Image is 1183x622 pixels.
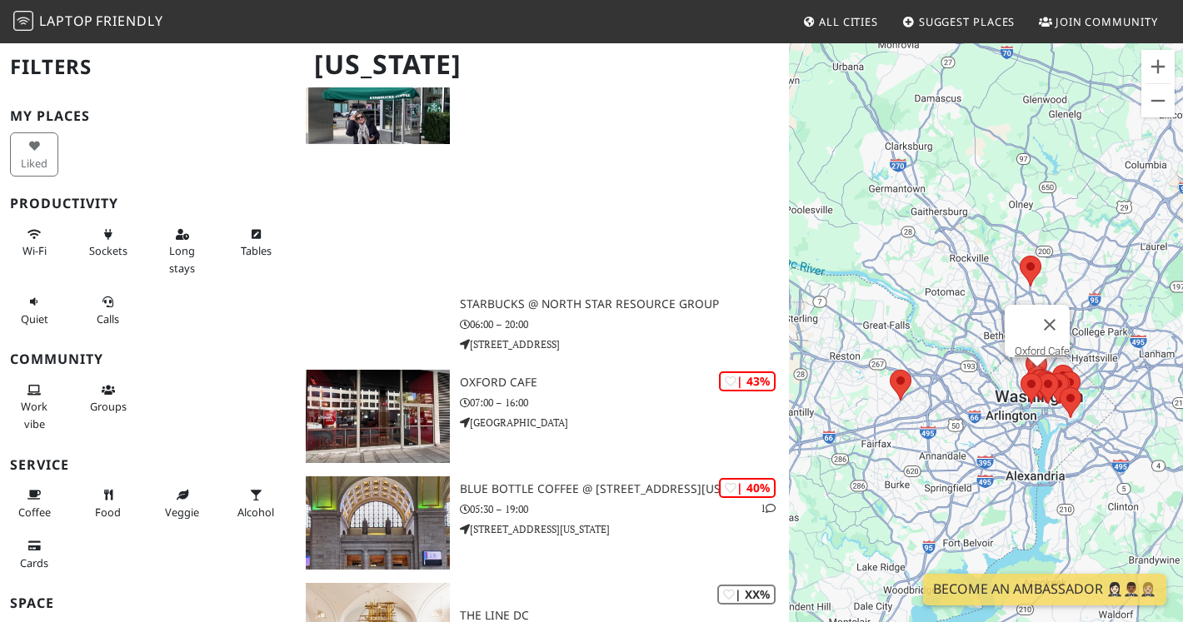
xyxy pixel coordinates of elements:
div: | 43% [719,371,776,391]
span: Coffee [18,505,51,520]
div: | XX% [717,585,776,604]
h3: Productivity [10,196,286,211]
img: LaptopFriendly [13,11,33,31]
a: Blue Bottle Coffee @ 50 Massachusetts Ave | 40% 1 Blue Bottle Coffee @ [STREET_ADDRESS][US_STATE]... [296,476,789,570]
h3: Oxford Cafe [460,376,788,390]
span: Alcohol [237,505,274,520]
button: Food [84,481,132,525]
span: Work-friendly tables [241,243,272,258]
span: Laptop [39,12,93,30]
p: [STREET_ADDRESS] [460,336,788,352]
button: Quiet [10,288,58,332]
h1: [US_STATE] [301,42,786,87]
div: | 40% [719,478,776,497]
a: All Cities [796,7,885,37]
button: Zoom out [1141,84,1175,117]
h3: My Places [10,108,286,124]
span: Food [95,505,121,520]
p: 06:00 – 20:00 [460,316,788,332]
span: Join Community [1056,14,1158,29]
p: 05:30 – 19:00 [460,501,788,517]
a: LaptopFriendly LaptopFriendly [13,7,163,37]
h3: Space [10,595,286,611]
button: Alcohol [232,481,280,525]
span: Power sockets [89,243,127,258]
p: 1 [761,500,776,516]
span: All Cities [819,14,878,29]
span: Group tables [90,399,127,414]
h3: Blue Bottle Coffee @ [STREET_ADDRESS][US_STATE] [460,482,788,496]
button: Close [1030,305,1070,345]
button: Cards [10,532,58,576]
button: Tables [232,221,280,265]
span: Veggie [165,505,199,520]
img: Blue Bottle Coffee @ 50 Massachusetts Ave [306,476,450,570]
a: Oxford Cafe [1015,345,1070,357]
span: People working [21,399,47,430]
span: Credit cards [20,555,48,570]
button: Coffee [10,481,58,525]
button: Veggie [158,481,207,525]
a: Join Community [1032,7,1165,37]
a: Starbucks @ North Star Resource Group | 43% 1 Starbucks @ North Star Resource Group 06:00 – 20:00... [296,51,789,356]
button: Sockets [84,221,132,265]
button: Calls [84,288,132,332]
span: Friendly [96,12,162,30]
button: Work vibe [10,376,58,437]
span: Quiet [21,311,48,326]
a: Suggest Places [896,7,1022,37]
p: 07:00 – 16:00 [460,395,788,411]
span: Long stays [169,243,195,275]
p: [GEOGRAPHIC_DATA] [460,415,788,430]
img: Oxford Cafe [306,370,450,463]
button: Long stays [158,221,207,281]
button: Groups [84,376,132,420]
a: Oxford Cafe | 43% Oxford Cafe 07:00 – 16:00 [GEOGRAPHIC_DATA] [296,370,789,463]
button: Zoom in [1141,50,1175,83]
h3: Starbucks @ North Star Resource Group [460,297,788,311]
span: Video/audio calls [97,311,119,326]
span: Suggest Places [919,14,1016,29]
button: Wi-Fi [10,221,58,265]
h3: Community [10,351,286,367]
p: [STREET_ADDRESS][US_STATE] [460,521,788,537]
span: Stable Wi-Fi [22,243,47,258]
h3: Service [10,457,286,473]
h2: Filters [10,42,286,92]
